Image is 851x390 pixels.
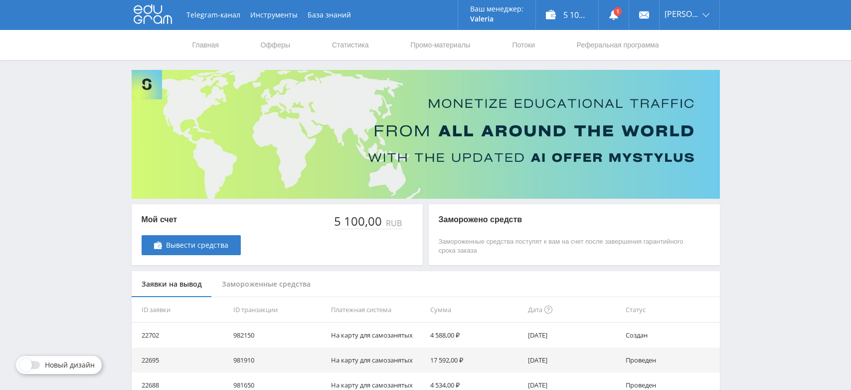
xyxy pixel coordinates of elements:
[524,323,622,348] td: [DATE]
[132,348,229,373] td: 22695
[142,214,241,225] p: Мой счет
[229,323,327,348] td: 982150
[331,30,370,60] a: Статистика
[229,348,327,373] td: 981910
[524,297,622,323] th: Дата
[622,348,719,373] td: Проведен
[212,271,321,298] div: Замороженные средства
[191,30,220,60] a: Главная
[132,297,229,323] th: ID заявки
[409,30,471,60] a: Промо-материалы
[439,237,690,255] p: Замороженные средства поступят к вам на счет после завершения гарантийного срока заказа
[333,214,384,228] div: 5 100,00
[426,297,524,323] th: Сумма
[229,297,327,323] th: ID транзакции
[45,361,95,369] span: Новый дизайн
[470,5,523,13] p: Ваш менеджер:
[327,348,426,373] td: На карту для самозанятых
[426,348,524,373] td: 17 592,00 ₽
[132,271,212,298] div: Заявки на вывод
[665,10,699,18] span: [PERSON_NAME]
[622,297,719,323] th: Статус
[327,323,426,348] td: На карту для самозанятых
[132,323,229,348] td: 22702
[576,30,660,60] a: Реферальная программа
[260,30,292,60] a: Офферы
[439,214,690,225] p: Заморожено средств
[511,30,536,60] a: Потоки
[622,323,719,348] td: Создан
[470,15,523,23] p: Valeria
[166,241,228,249] span: Вывести средства
[426,323,524,348] td: 4 588,00 ₽
[524,348,622,373] td: [DATE]
[142,235,241,255] a: Вывести средства
[384,219,403,228] div: RUB
[132,70,720,199] img: Banner
[327,297,426,323] th: Платежная система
